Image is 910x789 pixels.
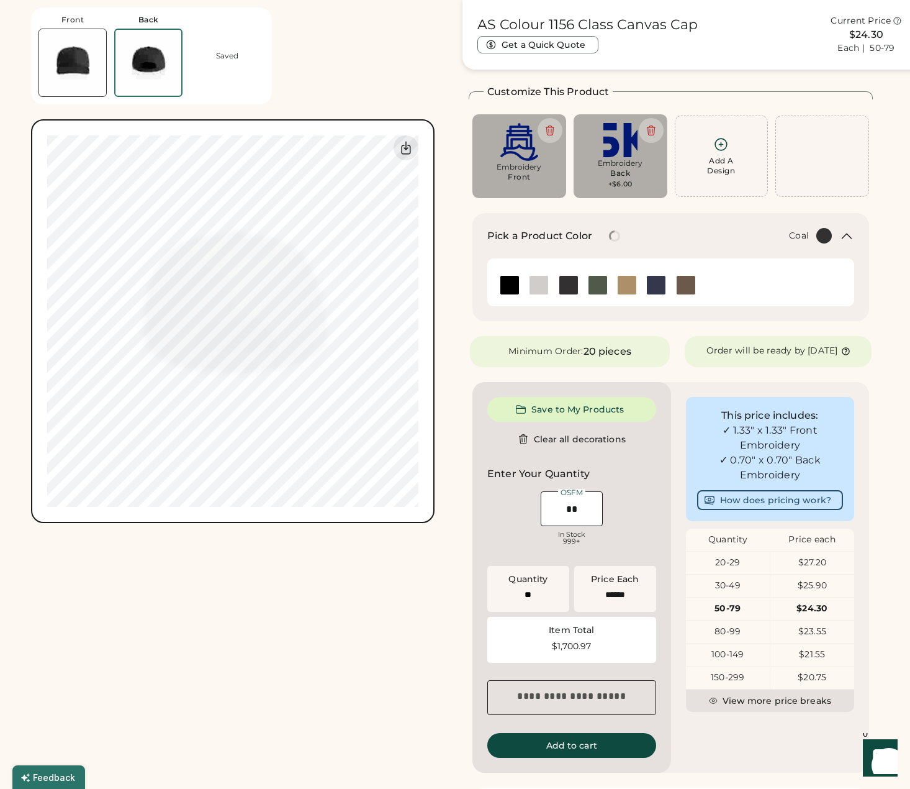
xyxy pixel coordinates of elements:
[559,276,578,294] img: Coal Swatch Image
[481,123,557,161] img: 2andU_Ebbetsfield_Ferry_Final.ai
[770,580,854,592] div: $25.90
[686,649,770,661] div: 100-149
[789,230,809,242] div: Coal
[706,345,806,357] div: Order will be ready by
[500,276,519,294] img: Black Swatch Image
[588,276,607,294] img: Cypress Swatch Image
[591,573,639,586] div: Price Each
[508,345,583,358] div: Minimum Order:
[639,118,664,143] button: Delete this decoration.
[647,276,665,294] img: Midnight Blue Swatch Image
[582,123,659,157] img: Skanska_Brand_Device_square_1_primary_blue_CMYK_C.ai
[115,30,181,96] img: AS Colour 1156 Coal Back Thumbnail
[61,15,84,25] div: Front
[770,672,854,684] div: $20.75
[508,172,531,182] div: Front
[808,345,838,357] div: [DATE]
[770,557,854,569] div: $27.20
[770,626,854,638] div: $23.55
[697,490,844,510] button: How does pricing work?
[487,427,656,452] button: Clear all decorations
[618,276,636,294] div: Khaki
[686,603,770,615] div: 50-79
[538,118,562,143] button: Delete this decoration.
[686,580,770,592] div: 30-49
[697,408,844,423] div: This price includes:
[686,672,770,684] div: 150-299
[686,557,770,569] div: 20-29
[686,690,855,712] button: View more price breaks
[487,84,609,99] h2: Customize This Product
[610,168,630,178] div: Back
[216,51,238,61] div: Saved
[487,397,656,422] button: Save to My Products
[500,276,519,294] div: Black
[495,642,649,650] div: $1,700.97
[851,733,904,787] iframe: Front Chat
[39,29,106,96] img: AS Colour 1156 Coal Front Thumbnail
[541,531,603,545] div: In Stock 999+
[770,534,854,546] div: Price each
[558,489,585,496] div: OSFM
[686,626,770,638] div: 80-99
[487,733,656,758] button: Add to cart
[582,158,659,168] div: Embroidery
[487,467,590,481] h2: Enter Your Quantity
[837,42,894,55] div: Each | 50-79
[647,276,665,294] div: Midnight Blue
[487,229,592,244] h2: Pick a Product Color
[477,36,598,53] button: Get a Quick Quote
[529,276,548,294] img: Bone Swatch Image
[686,534,770,546] div: Quantity
[138,15,159,25] div: Back
[559,276,578,294] div: Coal
[770,649,854,661] div: $21.55
[618,276,636,294] img: Khaki Swatch Image
[770,603,854,615] div: $24.30
[583,344,631,359] div: 20 pieces
[481,162,557,172] div: Embroidery
[677,276,695,294] img: Walnut Swatch Image
[831,15,891,27] div: Current Price
[549,624,594,637] div: Item Total
[707,156,735,176] div: Add A Design
[529,276,548,294] div: Bone
[608,180,633,189] div: +$6.00
[477,16,698,34] h1: AS Colour 1156 Class Canvas Cap
[697,423,844,483] div: ✓ 1.33" x 1.33" Front Embroidery ✓ 0.70" x 0.70" Back Embroidery
[677,276,695,294] div: Walnut
[508,573,547,586] div: Quantity
[588,276,607,294] div: Cypress
[394,135,418,160] div: Download Back Mockup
